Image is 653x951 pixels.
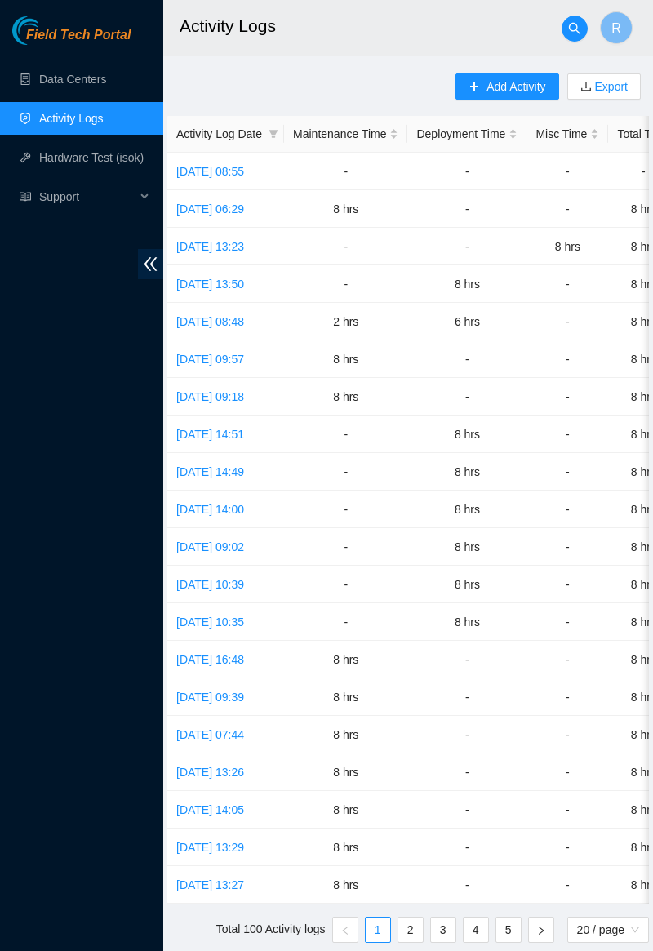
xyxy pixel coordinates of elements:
[176,841,244,854] a: [DATE] 13:29
[332,917,358,943] button: left
[526,566,608,603] td: -
[526,153,608,190] td: -
[611,18,621,38] span: R
[138,249,163,279] span: double-left
[407,603,526,641] td: 8 hrs
[526,753,608,791] td: -
[284,753,407,791] td: 8 hrs
[407,491,526,528] td: 8 hrs
[577,918,639,942] span: 20 / page
[398,917,424,943] li: 2
[176,766,244,779] a: [DATE] 13:26
[536,926,546,935] span: right
[580,81,592,94] span: download
[20,191,31,202] span: read
[284,228,407,265] td: -
[526,791,608,829] td: -
[526,453,608,491] td: -
[407,641,526,678] td: -
[176,353,244,366] a: [DATE] 09:57
[366,918,390,942] a: 1
[284,491,407,528] td: -
[528,917,554,943] button: right
[526,265,608,303] td: -
[407,265,526,303] td: 8 hrs
[407,340,526,378] td: -
[526,378,608,416] td: -
[284,340,407,378] td: 8 hrs
[562,22,587,35] span: search
[265,122,282,146] span: filter
[284,603,407,641] td: -
[176,615,244,629] a: [DATE] 10:35
[39,180,135,213] span: Support
[176,240,244,253] a: [DATE] 13:23
[176,125,262,143] span: Activity Log Date
[176,728,244,741] a: [DATE] 07:44
[176,390,244,403] a: [DATE] 09:18
[496,918,521,942] a: 5
[176,578,244,591] a: [DATE] 10:39
[284,190,407,228] td: 8 hrs
[176,653,244,666] a: [DATE] 16:48
[464,918,488,942] a: 4
[176,503,244,516] a: [DATE] 14:00
[526,716,608,753] td: -
[526,603,608,641] td: -
[216,917,326,943] li: Total 100 Activity logs
[407,753,526,791] td: -
[407,528,526,566] td: 8 hrs
[486,78,545,96] span: Add Activity
[284,378,407,416] td: 8 hrs
[284,829,407,866] td: 8 hrs
[284,153,407,190] td: -
[526,340,608,378] td: -
[431,918,455,942] a: 3
[176,428,244,441] a: [DATE] 14:51
[469,81,480,94] span: plus
[176,315,244,328] a: [DATE] 08:48
[332,917,358,943] li: Previous Page
[39,151,144,164] a: Hardware Test (isok)
[284,416,407,453] td: -
[567,917,649,943] div: Page Size
[284,716,407,753] td: 8 hrs
[463,917,489,943] li: 4
[340,926,350,935] span: left
[12,16,82,45] img: Akamai Technologies
[26,28,131,43] span: Field Tech Portal
[455,73,558,100] button: plusAdd Activity
[284,453,407,491] td: -
[407,378,526,416] td: -
[269,129,278,139] span: filter
[526,416,608,453] td: -
[562,16,588,42] button: search
[284,566,407,603] td: -
[176,540,244,553] a: [DATE] 09:02
[526,228,608,265] td: 8 hrs
[407,190,526,228] td: -
[407,416,526,453] td: 8 hrs
[407,716,526,753] td: -
[398,918,423,942] a: 2
[365,917,391,943] li: 1
[526,641,608,678] td: -
[407,678,526,716] td: -
[39,73,106,86] a: Data Centers
[567,73,641,100] button: downloadExport
[407,303,526,340] td: 6 hrs
[407,153,526,190] td: -
[176,202,244,216] a: [DATE] 06:29
[526,829,608,866] td: -
[526,190,608,228] td: -
[592,80,628,93] a: Export
[526,866,608,904] td: -
[284,866,407,904] td: 8 hrs
[526,528,608,566] td: -
[284,303,407,340] td: 2 hrs
[284,791,407,829] td: 8 hrs
[407,829,526,866] td: -
[526,491,608,528] td: -
[176,803,244,816] a: [DATE] 14:05
[176,165,244,178] a: [DATE] 08:55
